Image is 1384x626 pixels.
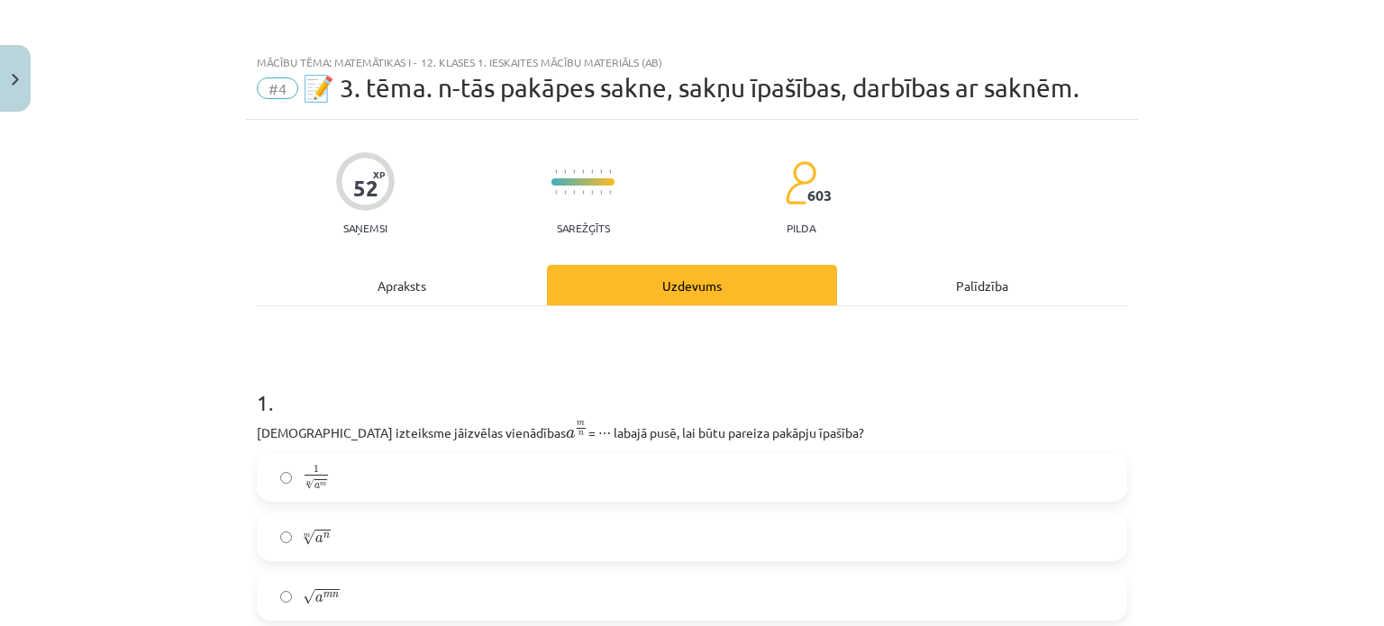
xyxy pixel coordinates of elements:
[320,482,326,486] span: m
[600,190,602,195] img: icon-short-line-57e1e144782c952c97e751825c79c345078a6d821885a25fce030b3d8c18986b.svg
[582,190,584,195] img: icon-short-line-57e1e144782c952c97e751825c79c345078a6d821885a25fce030b3d8c18986b.svg
[303,530,315,545] span: √
[807,187,832,204] span: 603
[303,73,1079,103] span: 📝 3. tēma. n-tās pakāpes sakne, sakņu īpašības, darbības ar saknēm.
[564,190,566,195] img: icon-short-line-57e1e144782c952c97e751825c79c345078a6d821885a25fce030b3d8c18986b.svg
[323,533,330,539] span: n
[257,358,1127,414] h1: 1 .
[555,169,557,174] img: icon-short-line-57e1e144782c952c97e751825c79c345078a6d821885a25fce030b3d8c18986b.svg
[314,484,320,489] span: a
[564,169,566,174] img: icon-short-line-57e1e144782c952c97e751825c79c345078a6d821885a25fce030b3d8c18986b.svg
[315,594,323,603] span: a
[609,190,611,195] img: icon-short-line-57e1e144782c952c97e751825c79c345078a6d821885a25fce030b3d8c18986b.svg
[609,169,611,174] img: icon-short-line-57e1e144782c952c97e751825c79c345078a6d821885a25fce030b3d8c18986b.svg
[336,222,395,234] p: Saņemsi
[315,535,323,543] span: a
[547,265,837,305] div: Uzdevums
[557,222,610,234] p: Sarežģīts
[600,169,602,174] img: icon-short-line-57e1e144782c952c97e751825c79c345078a6d821885a25fce030b3d8c18986b.svg
[578,431,584,436] span: n
[787,222,815,234] p: pilda
[257,56,1127,68] div: Mācību tēma: Matemātikas i - 12. klases 1. ieskaites mācību materiāls (ab)
[305,479,314,490] span: √
[314,466,319,474] span: 1
[332,593,339,598] span: n
[577,422,585,426] span: m
[591,190,593,195] img: icon-short-line-57e1e144782c952c97e751825c79c345078a6d821885a25fce030b3d8c18986b.svg
[573,190,575,195] img: icon-short-line-57e1e144782c952c97e751825c79c345078a6d821885a25fce030b3d8c18986b.svg
[12,74,19,86] img: icon-close-lesson-0947bae3869378f0d4975bcd49f059093ad1ed9edebbc8119c70593378902aed.svg
[582,169,584,174] img: icon-short-line-57e1e144782c952c97e751825c79c345078a6d821885a25fce030b3d8c18986b.svg
[323,593,332,598] span: m
[257,420,1127,442] p: [DEMOGRAPHIC_DATA] izteiksme jāizvēlas vienādības = ⋯ labajā pusē, lai būtu pareiza pakāpju īpašība?
[573,169,575,174] img: icon-short-line-57e1e144782c952c97e751825c79c345078a6d821885a25fce030b3d8c18986b.svg
[555,190,557,195] img: icon-short-line-57e1e144782c952c97e751825c79c345078a6d821885a25fce030b3d8c18986b.svg
[373,169,385,179] span: XP
[566,430,575,439] span: a
[591,169,593,174] img: icon-short-line-57e1e144782c952c97e751825c79c345078a6d821885a25fce030b3d8c18986b.svg
[837,265,1127,305] div: Palīdzība
[303,589,315,604] span: √
[257,77,298,99] span: #4
[353,176,378,201] div: 52
[257,265,547,305] div: Apraksts
[785,160,816,205] img: students-c634bb4e5e11cddfef0936a35e636f08e4e9abd3cc4e673bd6f9a4125e45ecb1.svg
